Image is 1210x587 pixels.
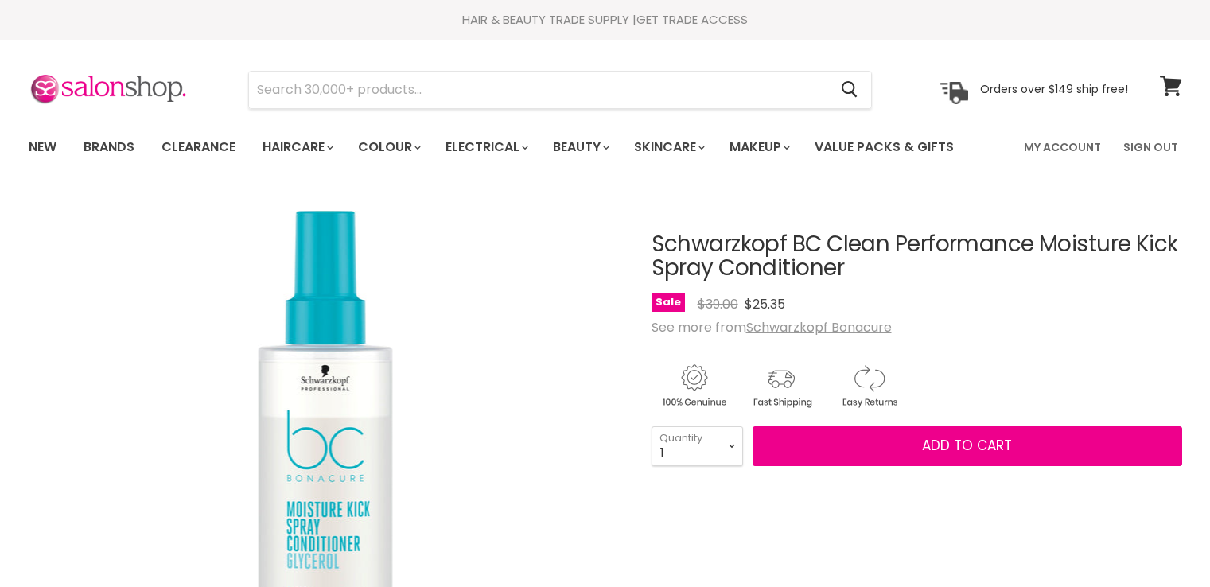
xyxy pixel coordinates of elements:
[17,124,990,170] ul: Main menu
[251,130,343,164] a: Haircare
[698,295,738,313] span: $39.00
[827,362,911,410] img: returns.gif
[980,82,1128,96] p: Orders over $149 ship free!
[746,318,892,336] a: Schwarzkopf Bonacure
[652,293,685,312] span: Sale
[652,362,736,410] img: genuine.gif
[652,426,743,466] select: Quantity
[248,71,872,109] form: Product
[829,72,871,108] button: Search
[803,130,966,164] a: Value Packs & Gifts
[739,362,823,410] img: shipping.gif
[1114,130,1188,164] a: Sign Out
[17,130,68,164] a: New
[718,130,800,164] a: Makeup
[541,130,619,164] a: Beauty
[636,11,748,28] a: GET TRADE ACCESS
[72,130,146,164] a: Brands
[9,12,1202,28] div: HAIR & BEAUTY TRADE SUPPLY |
[1130,512,1194,571] iframe: Gorgias live chat messenger
[1014,130,1111,164] a: My Account
[753,426,1182,466] button: Add to cart
[150,130,247,164] a: Clearance
[622,130,714,164] a: Skincare
[249,72,829,108] input: Search
[9,124,1202,170] nav: Main
[745,295,785,313] span: $25.35
[922,436,1012,455] span: Add to cart
[652,318,892,336] span: See more from
[652,232,1182,282] h1: Schwarzkopf BC Clean Performance Moisture Kick Spray Conditioner
[434,130,538,164] a: Electrical
[346,130,430,164] a: Colour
